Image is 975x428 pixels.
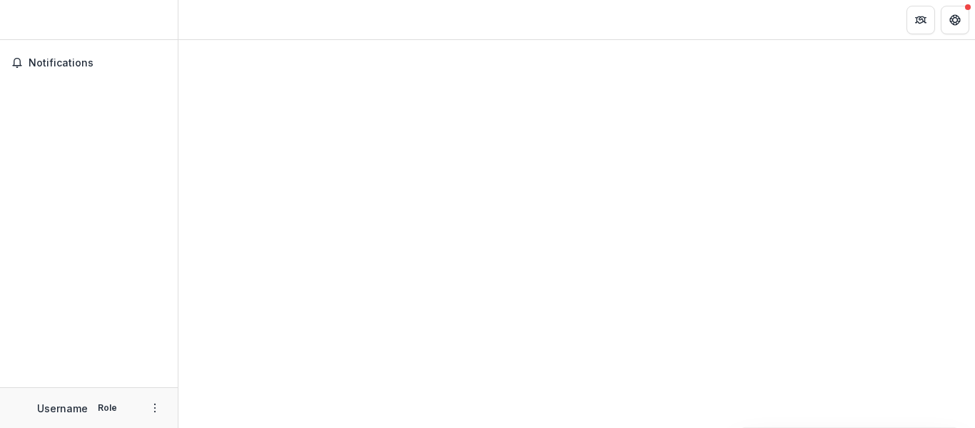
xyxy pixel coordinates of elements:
button: Notifications [6,51,172,74]
button: Get Help [941,6,969,34]
p: Username [37,401,88,416]
span: Notifications [29,57,166,69]
button: More [146,399,163,417]
button: Partners [906,6,935,34]
p: Role [94,402,121,414]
